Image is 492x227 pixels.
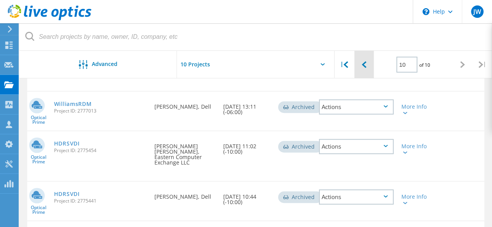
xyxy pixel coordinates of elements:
span: Project ID: 2775441 [54,199,147,203]
span: Optical Prime [27,205,50,215]
a: HDRSVDI [54,191,80,197]
div: Archived [278,141,322,152]
div: [PERSON_NAME], Dell [151,182,219,207]
div: More Info [401,104,430,115]
div: Actions [319,189,394,204]
span: Project ID: 2777013 [54,109,147,113]
div: | [334,51,354,78]
span: Optical Prime [27,155,50,164]
div: More Info [401,194,430,205]
div: Archived [278,101,322,113]
div: More Info [401,144,430,154]
span: Advanced [92,61,117,67]
div: [DATE] 10:44 (-10:00) [219,182,274,213]
div: Actions [319,99,394,114]
a: WilliamsRDM [54,101,92,107]
div: Actions [319,139,394,154]
span: JW [473,9,481,15]
span: Project ID: 2775454 [54,148,147,153]
div: [PERSON_NAME] [PERSON_NAME], Eastern Computer Exchange LLC [151,131,219,173]
div: Archived [278,191,322,203]
span: of 10 [419,62,430,68]
a: HDRSVDI [54,141,80,146]
span: Optical Prime [27,115,50,125]
div: [DATE] 11:02 (-10:00) [219,131,274,162]
div: [DATE] 13:11 (-06:00) [219,92,274,123]
div: | [472,51,492,78]
div: [PERSON_NAME], Dell [151,92,219,117]
svg: \n [422,8,429,15]
a: Live Optics Dashboard [8,16,91,22]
